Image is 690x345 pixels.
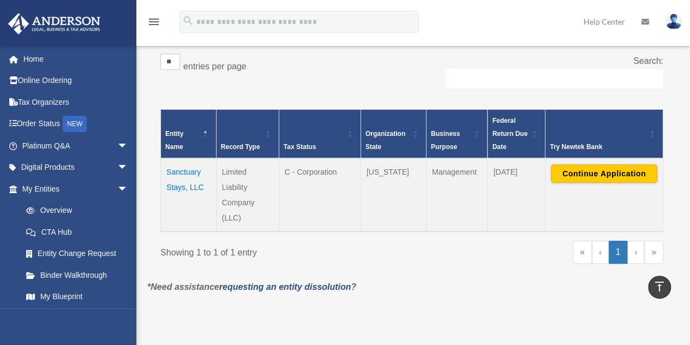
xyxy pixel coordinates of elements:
span: arrow_drop_down [117,157,139,179]
a: Home [8,48,145,70]
td: [US_STATE] [361,158,426,231]
a: Digital Productsarrow_drop_down [8,157,145,179]
span: Organization State [365,130,405,151]
a: Binder Walkthrough [15,264,139,286]
td: Sanctuary Stays, LLC [161,158,217,231]
td: [DATE] [488,158,545,231]
td: Limited Liability Company (LLC) [216,158,279,231]
a: First [573,241,592,264]
label: entries per page [183,62,247,71]
div: Showing 1 to 1 of 1 entry [160,241,404,260]
a: Platinum Q&Aarrow_drop_down [8,135,145,157]
th: Business Purpose: Activate to sort [426,109,488,158]
span: arrow_drop_down [117,178,139,200]
span: Tax Status [284,143,316,151]
td: C - Corporation [279,158,361,231]
a: Last [644,241,663,264]
th: Organization State: Activate to sort [361,109,426,158]
a: My Blueprint [15,286,139,308]
span: Federal Return Due Date [492,117,527,151]
label: Search: [633,56,663,66]
span: arrow_drop_down [117,135,139,157]
i: menu [147,15,160,28]
th: Record Type: Activate to sort [216,109,279,158]
a: My Entitiesarrow_drop_down [8,178,139,200]
a: vertical_align_top [648,276,671,299]
div: Try Newtek Bank [550,140,646,153]
div: NEW [63,116,87,132]
a: Previous [592,241,609,264]
a: Overview [15,200,134,222]
span: Record Type [221,143,260,151]
td: Management [426,158,488,231]
th: Entity Name: Activate to invert sorting [161,109,217,158]
a: requesting an entity dissolution [219,282,351,292]
a: Next [627,241,644,264]
i: search [182,15,194,27]
i: vertical_align_top [653,280,666,293]
a: Online Ordering [8,70,145,92]
em: *Need assistance ? [147,282,356,292]
img: Anderson Advisors Platinum Portal [5,13,104,34]
a: Order StatusNEW [8,113,145,135]
span: Entity Name [165,130,183,151]
img: User Pic [665,14,682,29]
a: Entity Change Request [15,243,139,265]
a: 1 [609,241,628,264]
th: Federal Return Due Date: Activate to sort [488,109,545,158]
a: menu [147,19,160,28]
a: Tax Organizers [8,91,145,113]
th: Tax Status: Activate to sort [279,109,361,158]
th: Try Newtek Bank : Activate to sort [545,109,663,158]
a: Tax Due Dates [15,307,139,329]
button: Continue Application [551,164,657,183]
span: Business Purpose [431,130,460,151]
a: CTA Hub [15,221,139,243]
